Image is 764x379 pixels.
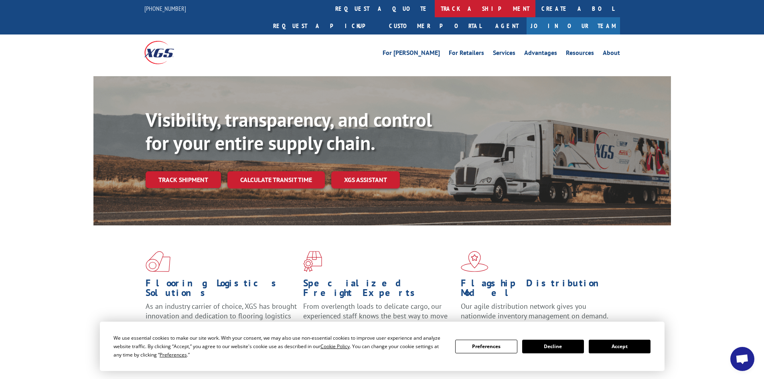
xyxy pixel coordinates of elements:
[146,302,297,330] span: As an industry carrier of choice, XGS has brought innovation and dedication to flooring logistics...
[160,351,187,358] span: Preferences
[383,50,440,59] a: For [PERSON_NAME]
[146,171,221,188] a: Track shipment
[493,50,515,59] a: Services
[603,50,620,59] a: About
[146,251,170,272] img: xgs-icon-total-supply-chain-intelligence-red
[730,347,754,371] div: Open chat
[455,340,517,353] button: Preferences
[487,17,527,34] a: Agent
[303,251,322,272] img: xgs-icon-focused-on-flooring-red
[303,278,455,302] h1: Specialized Freight Experts
[589,340,651,353] button: Accept
[144,4,186,12] a: [PHONE_NUMBER]
[527,17,620,34] a: Join Our Team
[320,343,350,350] span: Cookie Policy
[146,278,297,302] h1: Flooring Logistics Solutions
[227,171,325,188] a: Calculate transit time
[522,340,584,353] button: Decline
[566,50,594,59] a: Resources
[449,50,484,59] a: For Retailers
[383,17,487,34] a: Customer Portal
[461,302,608,320] span: Our agile distribution network gives you nationwide inventory management on demand.
[267,17,383,34] a: Request a pickup
[113,334,446,359] div: We use essential cookies to make our site work. With your consent, we may also use non-essential ...
[524,50,557,59] a: Advantages
[146,107,432,155] b: Visibility, transparency, and control for your entire supply chain.
[461,251,488,272] img: xgs-icon-flagship-distribution-model-red
[461,278,612,302] h1: Flagship Distribution Model
[303,302,455,337] p: From overlength loads to delicate cargo, our experienced staff knows the best way to move your fr...
[331,171,400,188] a: XGS ASSISTANT
[100,322,665,371] div: Cookie Consent Prompt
